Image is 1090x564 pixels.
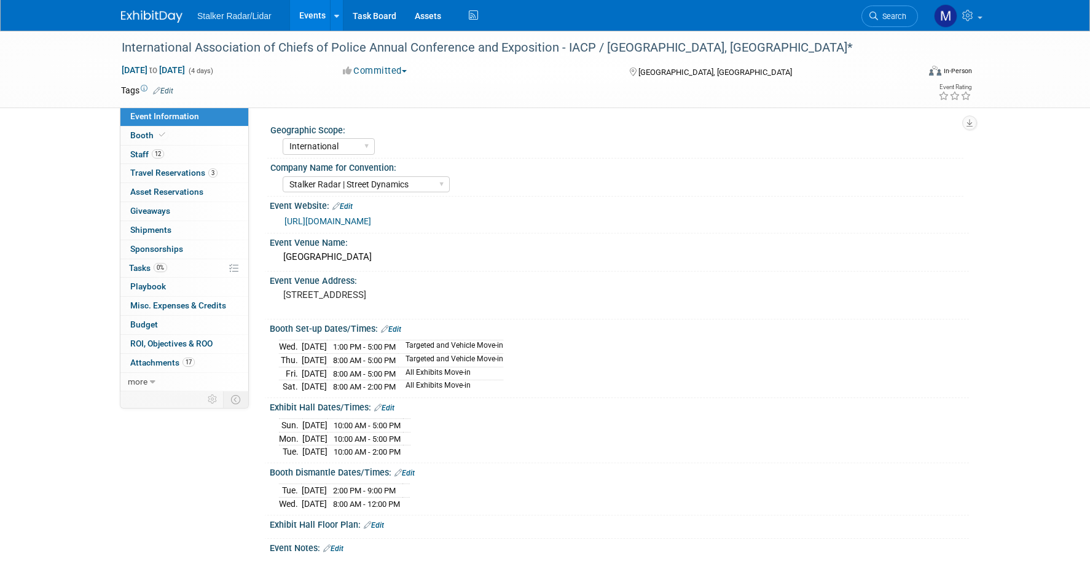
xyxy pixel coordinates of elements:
td: Targeted and Vehicle Move-in [398,353,503,367]
span: (4 days) [187,67,213,75]
td: All Exhibits Move-in [398,380,503,393]
a: Edit [153,87,173,95]
span: Giveaways [130,206,170,216]
a: Misc. Expenses & Credits [120,297,248,315]
span: 3 [208,168,218,178]
td: [DATE] [302,432,327,445]
span: Search [878,12,906,21]
span: Asset Reservations [130,187,203,197]
div: Exhibit Hall Dates/Times: [270,398,969,414]
div: Booth Dismantle Dates/Times: [270,463,969,479]
span: [DATE] [DATE] [121,65,186,76]
td: Personalize Event Tab Strip [202,391,224,407]
td: Toggle Event Tabs [224,391,249,407]
a: Giveaways [120,202,248,221]
span: Booth [130,130,168,140]
span: Playbook [130,281,166,291]
a: more [120,373,248,391]
a: Sponsorships [120,240,248,259]
span: [GEOGRAPHIC_DATA], [GEOGRAPHIC_DATA] [638,68,792,77]
div: Geographic Scope: [270,121,963,136]
span: Travel Reservations [130,168,218,178]
td: Tue. [279,484,302,498]
a: Search [861,6,918,27]
span: 8:00 AM - 2:00 PM [333,382,396,391]
span: ROI, Objectives & ROO [130,339,213,348]
div: Event Format [845,64,972,82]
span: 10:00 AM - 2:00 PM [334,447,401,456]
div: Event Notes: [270,539,969,555]
td: [DATE] [302,484,327,498]
span: Shipments [130,225,171,235]
div: Company Name for Convention: [270,159,963,174]
a: Edit [332,202,353,211]
span: 2:00 PM - 9:00 PM [333,486,396,495]
a: Attachments17 [120,354,248,372]
span: 10:00 AM - 5:00 PM [334,434,401,444]
span: 8:00 AM - 12:00 PM [333,499,400,509]
a: Edit [394,469,415,477]
td: Fri. [279,367,302,380]
div: Exhibit Hall Floor Plan: [270,515,969,531]
div: Event Rating [938,84,971,90]
a: Booth [120,127,248,145]
td: [DATE] [302,353,327,367]
img: Format-Inperson.png [929,66,941,76]
span: Event Information [130,111,199,121]
button: Committed [339,65,412,77]
div: In-Person [943,66,972,76]
a: Asset Reservations [120,183,248,202]
a: Edit [374,404,394,412]
td: Tags [121,84,173,96]
pre: [STREET_ADDRESS] [283,289,547,300]
td: Sun. [279,419,302,433]
span: Attachments [130,358,195,367]
span: Tasks [129,263,167,273]
span: 0% [154,263,167,272]
td: Targeted and Vehicle Move-in [398,340,503,354]
a: Tasks0% [120,259,248,278]
a: Event Information [120,108,248,126]
span: 12 [152,149,164,159]
a: [URL][DOMAIN_NAME] [284,216,371,226]
img: Mark LaChapelle [934,4,957,28]
span: Sponsorships [130,244,183,254]
td: [DATE] [302,340,327,354]
span: Stalker Radar/Lidar [197,11,272,21]
a: Staff12 [120,146,248,164]
span: Budget [130,319,158,329]
td: [DATE] [302,380,327,393]
a: Playbook [120,278,248,296]
a: Travel Reservations3 [120,164,248,182]
span: Staff [130,149,164,159]
a: Shipments [120,221,248,240]
a: Edit [323,544,343,553]
td: Mon. [279,432,302,445]
span: to [147,65,159,75]
span: 8:00 AM - 5:00 PM [333,356,396,365]
td: Wed. [279,497,302,510]
div: Event Venue Address: [270,272,969,287]
div: [GEOGRAPHIC_DATA] [279,248,960,267]
td: [DATE] [302,445,327,458]
span: more [128,377,147,386]
span: 8:00 AM - 5:00 PM [333,369,396,378]
span: 1:00 PM - 5:00 PM [333,342,396,351]
span: Misc. Expenses & Credits [130,300,226,310]
a: Edit [364,521,384,530]
td: [DATE] [302,497,327,510]
a: ROI, Objectives & ROO [120,335,248,353]
td: [DATE] [302,419,327,433]
td: All Exhibits Move-in [398,367,503,380]
td: Sat. [279,380,302,393]
a: Budget [120,316,248,334]
i: Booth reservation complete [159,131,165,138]
div: International Association of Chiefs of Police Annual Conference and Exposition - IACP / [GEOGRAPH... [117,37,900,59]
div: Booth Set-up Dates/Times: [270,319,969,335]
div: Event Venue Name: [270,233,969,249]
td: [DATE] [302,367,327,380]
a: Edit [381,325,401,334]
td: Thu. [279,353,302,367]
img: ExhibitDay [121,10,182,23]
td: Wed. [279,340,302,354]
